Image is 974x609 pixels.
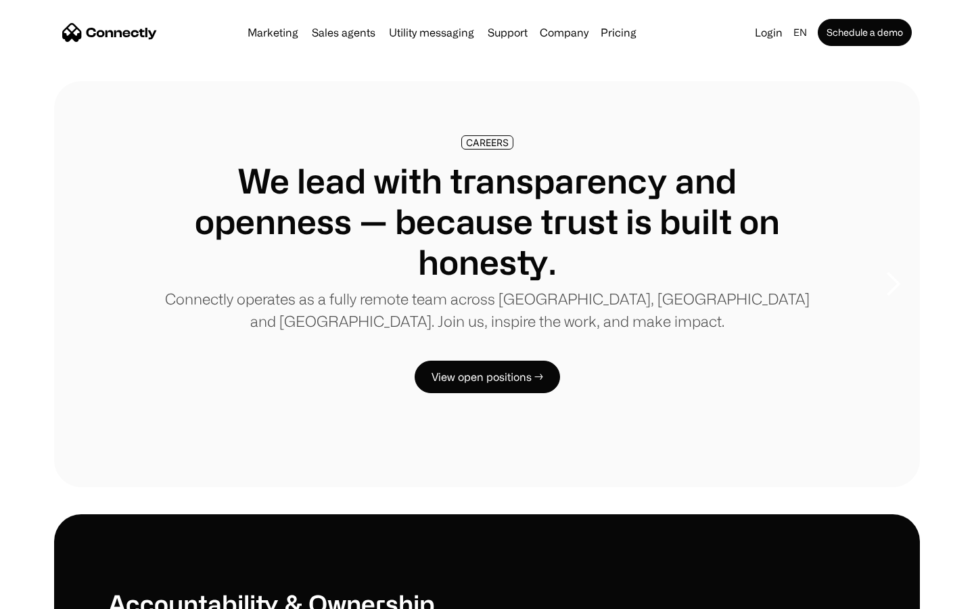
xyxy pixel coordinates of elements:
div: Company [536,23,593,42]
a: Marketing [242,27,304,38]
div: en [793,23,807,42]
h1: We lead with transparency and openness — because trust is built on honesty. [162,160,812,282]
div: CAREERS [466,137,509,148]
a: home [62,22,157,43]
a: Schedule a demo [818,19,912,46]
a: Utility messaging [384,27,480,38]
a: Support [482,27,533,38]
ul: Language list [27,585,81,604]
p: Connectly operates as a fully remote team across [GEOGRAPHIC_DATA], [GEOGRAPHIC_DATA] and [GEOGRA... [162,288,812,332]
a: View open positions → [415,361,560,393]
div: Company [540,23,588,42]
div: 1 of 8 [54,81,920,487]
a: Login [749,23,788,42]
a: Pricing [595,27,642,38]
div: carousel [54,81,920,487]
aside: Language selected: English [14,584,81,604]
a: Sales agents [306,27,381,38]
div: next slide [866,217,920,352]
div: en [788,23,815,42]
